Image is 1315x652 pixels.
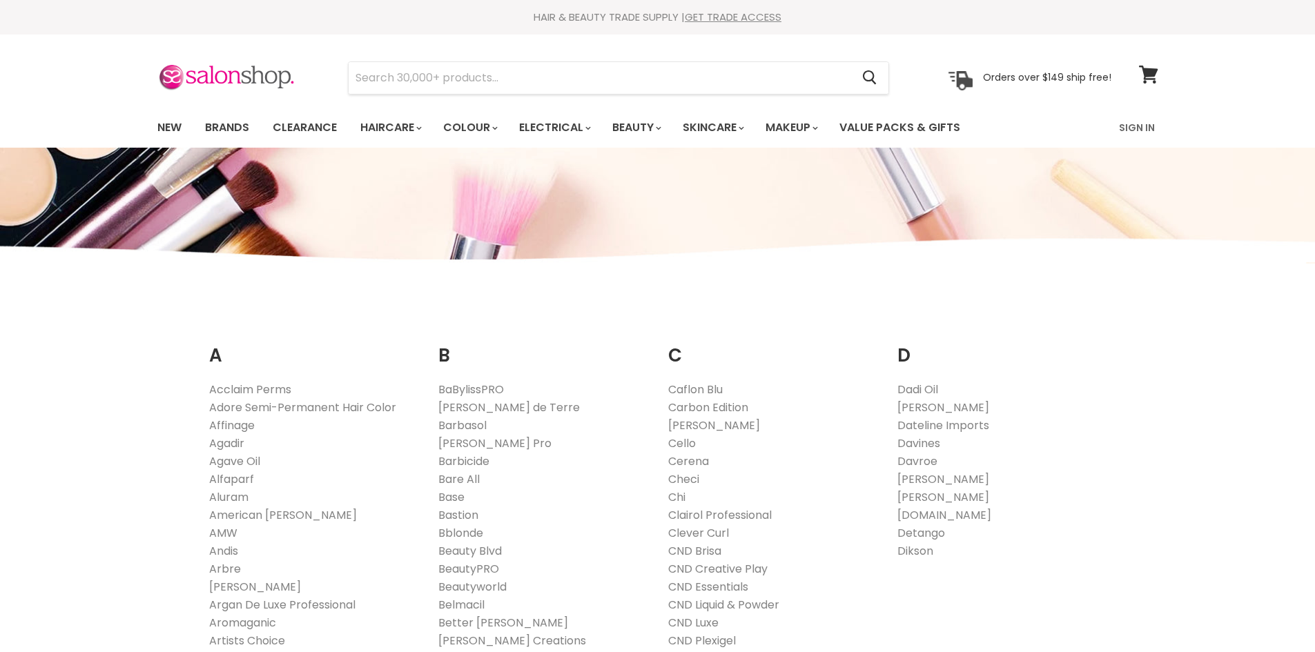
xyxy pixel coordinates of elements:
a: Aluram [209,489,249,505]
h2: D [897,324,1107,370]
a: [PERSON_NAME] Pro [438,435,552,451]
a: Cerena [668,453,709,469]
a: [PERSON_NAME] [209,579,301,595]
a: CND Brisa [668,543,721,559]
a: Affinage [209,417,255,433]
a: American [PERSON_NAME] [209,507,357,523]
a: Alfaparf [209,471,254,487]
a: GET TRADE ACCESS [685,10,781,24]
p: Orders over $149 ship free! [983,71,1111,83]
a: Dateline Imports [897,417,989,433]
a: Dikson [897,543,933,559]
a: CND Luxe [668,615,719,631]
a: Aromaganic [209,615,276,631]
a: Dadi Oil [897,382,938,397]
a: Base [438,489,465,505]
a: Barbicide [438,453,489,469]
a: Chi [668,489,685,505]
a: CND Creative Play [668,561,768,577]
a: Adore Semi-Permanent Hair Color [209,399,396,415]
a: Better [PERSON_NAME] [438,615,568,631]
a: CND Essentials [668,579,748,595]
a: New [147,113,192,142]
button: Search [852,62,888,94]
a: Value Packs & Gifts [829,113,971,142]
h2: B [438,324,647,370]
a: Agadir [209,435,244,451]
a: AMW [209,525,237,541]
input: Search [349,62,852,94]
a: [PERSON_NAME] [897,489,989,505]
a: Argan De Luxe Professional [209,597,355,613]
a: Agave Oil [209,453,260,469]
a: Acclaim Perms [209,382,291,397]
a: Belmacil [438,597,485,613]
a: Arbre [209,561,241,577]
a: Caflon Blu [668,382,723,397]
a: Beautyworld [438,579,507,595]
a: Clever Curl [668,525,729,541]
a: Andis [209,543,238,559]
a: Sign In [1111,113,1163,142]
form: Product [348,61,889,95]
div: HAIR & BEAUTY TRADE SUPPLY | [140,10,1176,24]
a: [PERSON_NAME] [897,471,989,487]
a: [PERSON_NAME] Creations [438,633,586,649]
a: Brands [195,113,260,142]
a: Detango [897,525,945,541]
a: Cello [668,435,696,451]
a: Skincare [672,113,752,142]
h2: A [209,324,418,370]
a: CND Plexigel [668,633,736,649]
a: [PERSON_NAME] [897,399,989,415]
nav: Main [140,108,1176,148]
a: Artists Choice [209,633,285,649]
ul: Main menu [147,108,1041,148]
a: BaBylissPRO [438,382,504,397]
a: Colour [433,113,506,142]
a: Makeup [755,113,826,142]
a: CND Liquid & Powder [668,597,779,613]
a: Bare All [438,471,480,487]
a: Carbon Edition [668,399,748,415]
a: Davroe [897,453,937,469]
a: [DOMAIN_NAME] [897,507,991,523]
a: Davines [897,435,940,451]
a: BeautyPRO [438,561,499,577]
a: Bastion [438,507,478,523]
a: Haircare [350,113,430,142]
a: Beauty Blvd [438,543,502,559]
a: [PERSON_NAME] [668,417,760,433]
a: Clairol Professional [668,507,772,523]
a: Barbasol [438,417,487,433]
a: Clearance [262,113,347,142]
a: Bblonde [438,525,483,541]
a: Beauty [602,113,670,142]
a: Checi [668,471,699,487]
a: [PERSON_NAME] de Terre [438,399,580,415]
a: Electrical [509,113,599,142]
h2: C [668,324,877,370]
